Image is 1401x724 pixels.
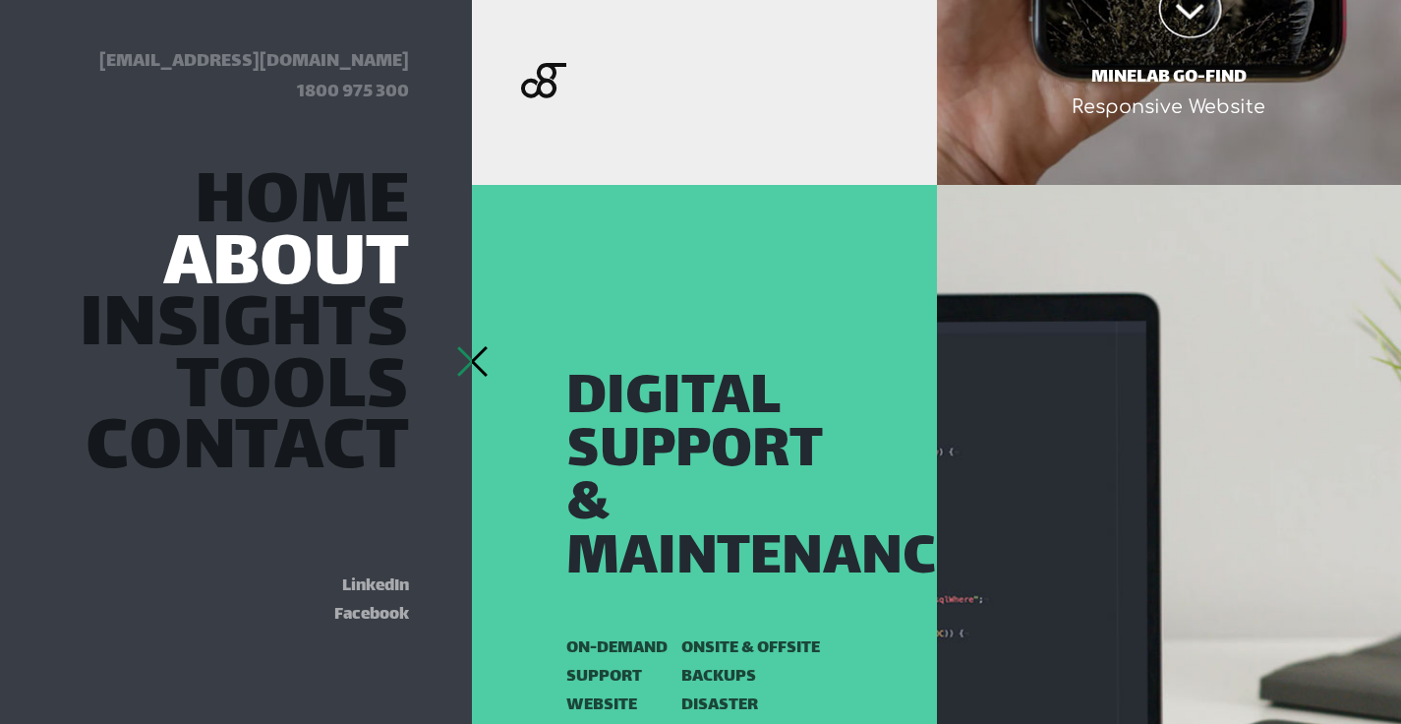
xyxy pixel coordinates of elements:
li: On-demand Support [566,634,681,692]
a: Home [195,179,409,232]
a: 1800 975 300 [297,77,409,108]
a: Insights [80,302,409,355]
div: Responsive Website [1072,93,1265,122]
h2: Digital Support & Maintenance [566,374,843,588]
img: Blackgate [521,63,566,211]
a: Contact [86,425,409,478]
a: Facebook [334,600,409,630]
a: About [163,241,409,294]
li: Onsite & Offsite Backups [681,634,843,692]
a: LinkedIn [342,572,409,601]
div: Minelab Go-Find [1072,63,1265,93]
a: [EMAIL_ADDRESS][DOMAIN_NAME] [99,46,409,78]
a: Tools [176,364,409,417]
